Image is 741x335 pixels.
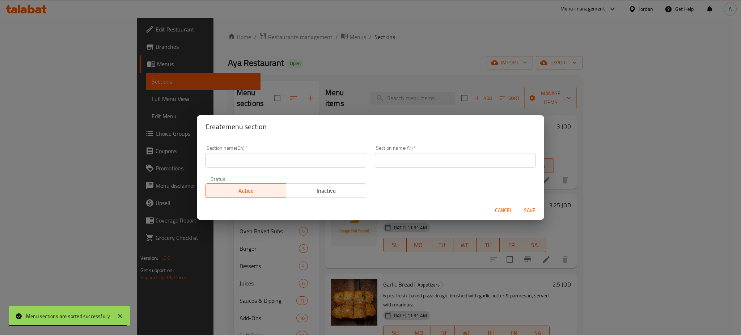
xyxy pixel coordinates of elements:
[206,121,535,132] h2: Create menu section
[289,186,364,196] span: Inactive
[206,183,286,198] button: Active
[375,153,535,167] input: Please enter section name(ar)
[26,312,110,320] div: Menu sections are sorted successfully
[492,204,515,217] button: Cancel
[206,153,366,167] input: Please enter section name(en)
[518,204,541,217] button: Save
[286,183,367,198] button: Inactive
[209,186,283,196] span: Active
[495,206,512,215] span: Cancel
[521,206,538,215] span: Save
